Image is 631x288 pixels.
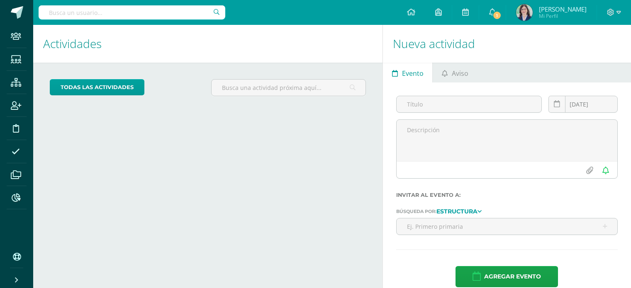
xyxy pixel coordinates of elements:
[516,4,533,21] img: d287b3f4ec78f077569923fcdb2be007.png
[539,12,587,19] span: Mi Perfil
[383,63,432,82] a: Evento
[43,25,373,63] h1: Actividades
[396,192,618,198] label: Invitar al evento a:
[50,79,144,95] a: todas las Actividades
[492,11,502,20] span: 1
[436,208,482,214] a: Estructura
[39,5,225,19] input: Busca un usuario...
[397,96,541,112] input: Título
[484,266,541,287] span: Agregar evento
[549,96,617,112] input: Fecha de entrega
[433,63,477,82] a: Aviso
[436,208,478,215] strong: Estructura
[396,208,436,214] span: Búsqueda por:
[393,25,621,63] h1: Nueva actividad
[539,5,587,13] span: [PERSON_NAME]
[212,80,365,96] input: Busca una actividad próxima aquí...
[452,63,468,83] span: Aviso
[397,218,617,235] input: Ej. Primero primaria
[456,266,558,287] button: Agregar evento
[402,63,424,83] span: Evento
